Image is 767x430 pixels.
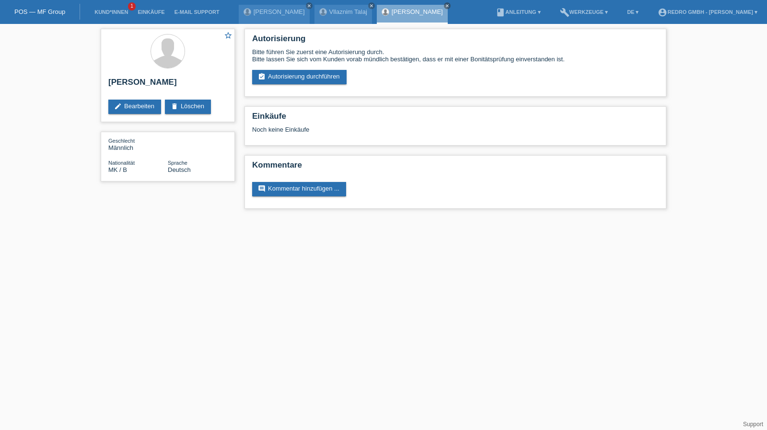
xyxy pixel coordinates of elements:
[444,2,451,9] a: close
[108,137,168,151] div: Männlich
[128,2,136,11] span: 1
[252,48,659,63] div: Bitte führen Sie zuerst eine Autorisierung durch. Bitte lassen Sie sich vom Kunden vorab mündlich...
[224,31,232,41] a: star_border
[252,112,659,126] h2: Einkäufe
[743,421,763,428] a: Support
[555,9,613,15] a: buildWerkzeuge ▾
[258,73,266,80] i: assignment_turned_in
[168,160,187,166] span: Sprache
[108,160,135,166] span: Nationalität
[252,34,659,48] h2: Autorisierung
[108,100,161,114] a: editBearbeiten
[658,8,667,17] i: account_circle
[307,3,312,8] i: close
[252,160,659,175] h2: Kommentare
[368,2,375,9] a: close
[108,78,227,92] h2: [PERSON_NAME]
[496,8,505,17] i: book
[114,102,122,110] i: edit
[392,8,443,15] a: [PERSON_NAME]
[252,126,659,140] div: Noch keine Einkäufe
[252,70,347,84] a: assignment_turned_inAutorisierung durchführen
[133,9,169,15] a: Einkäufe
[369,3,374,8] i: close
[329,8,367,15] a: Vllaznim Talaj
[258,185,266,192] i: comment
[168,166,191,173] span: Deutsch
[14,8,65,15] a: POS — MF Group
[170,9,224,15] a: E-Mail Support
[560,8,569,17] i: build
[445,3,450,8] i: close
[90,9,133,15] a: Kund*innen
[165,100,211,114] a: deleteLöschen
[653,9,762,15] a: account_circleRedro GmbH - [PERSON_NAME] ▾
[622,9,643,15] a: DE ▾
[491,9,545,15] a: bookAnleitung ▾
[254,8,305,15] a: [PERSON_NAME]
[252,182,346,196] a: commentKommentar hinzufügen ...
[108,138,135,144] span: Geschlecht
[306,2,313,9] a: close
[171,102,178,110] i: delete
[224,31,232,40] i: star_border
[108,166,127,173] span: Mazedonien / B / 01.01.2015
